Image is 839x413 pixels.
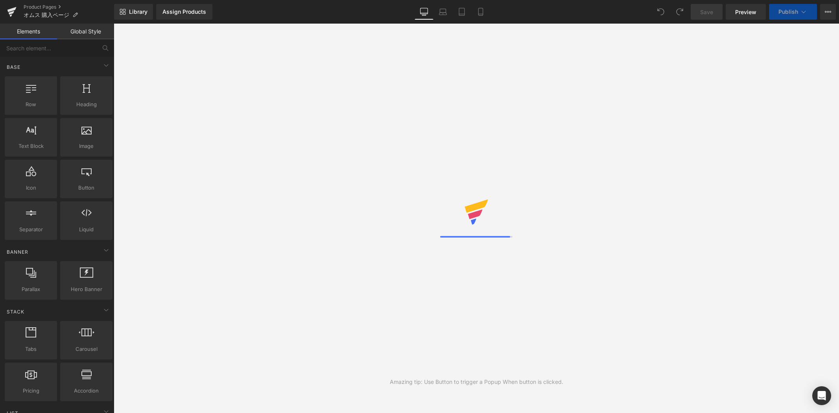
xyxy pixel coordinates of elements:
[433,4,452,20] a: Laptop
[7,142,55,150] span: Text Block
[700,8,713,16] span: Save
[63,184,110,192] span: Button
[471,4,490,20] a: Mobile
[726,4,766,20] a: Preview
[6,308,25,315] span: Stack
[820,4,836,20] button: More
[7,387,55,395] span: Pricing
[114,4,153,20] a: New Library
[63,225,110,234] span: Liquid
[7,345,55,353] span: Tabs
[6,248,29,256] span: Banner
[452,4,471,20] a: Tablet
[7,225,55,234] span: Separator
[24,12,69,18] span: オムス 購入ページ
[735,8,756,16] span: Preview
[812,386,831,405] div: Open Intercom Messenger
[672,4,688,20] button: Redo
[653,4,669,20] button: Undo
[63,100,110,109] span: Heading
[63,387,110,395] span: Accordion
[63,345,110,353] span: Carousel
[63,285,110,293] span: Hero Banner
[7,285,55,293] span: Parallax
[162,9,206,15] div: Assign Products
[24,4,114,10] a: Product Pages
[63,142,110,150] span: Image
[7,100,55,109] span: Row
[415,4,433,20] a: Desktop
[7,184,55,192] span: Icon
[129,8,148,15] span: Library
[390,378,563,386] div: Amazing tip: Use Button to trigger a Popup When button is clicked.
[778,9,798,15] span: Publish
[769,4,817,20] button: Publish
[57,24,114,39] a: Global Style
[6,63,21,71] span: Base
